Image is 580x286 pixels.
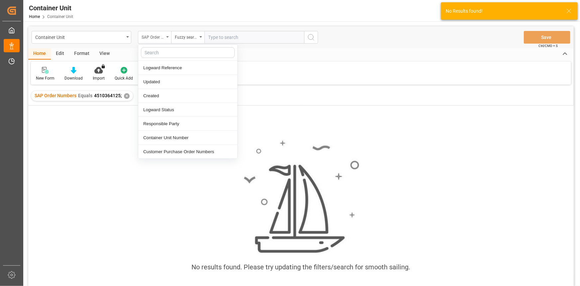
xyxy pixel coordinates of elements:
button: open menu [171,31,204,44]
div: ✕ [124,93,130,99]
div: Fuzzy search [175,33,197,40]
span: Equals [78,93,92,98]
span: SAP Order Numbers [35,93,76,98]
div: Customer Purchase Order Numbers [138,145,237,159]
div: Container Unit [35,33,124,41]
input: Type to search [204,31,304,44]
span: 4510364125; [94,93,122,98]
div: No results found. Please try updating the filters/search for smooth sailing. [192,262,410,272]
input: Search [141,47,235,58]
button: open menu [32,31,131,44]
div: Format [69,48,94,60]
div: Created [138,89,237,103]
button: search button [304,31,318,44]
div: New Form [36,75,55,81]
div: Logward Status [138,103,237,117]
div: View [94,48,115,60]
div: Updated [138,75,237,89]
div: No Results found! [446,8,560,15]
div: Download [64,75,83,81]
a: Home [29,14,40,19]
div: Container Unit Number [138,131,237,145]
div: Responsible Party [138,117,237,131]
button: Save [524,31,570,44]
div: Quick Add [115,75,133,81]
div: Edit [51,48,69,60]
div: Logward Reference [138,61,237,75]
div: SAP Order Numbers [142,33,164,40]
span: Ctrl/CMD + S [538,43,558,48]
button: close menu [138,31,171,44]
div: Home [28,48,51,60]
img: smooth_sailing.jpeg [243,140,359,254]
div: Container Unit [29,3,73,13]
